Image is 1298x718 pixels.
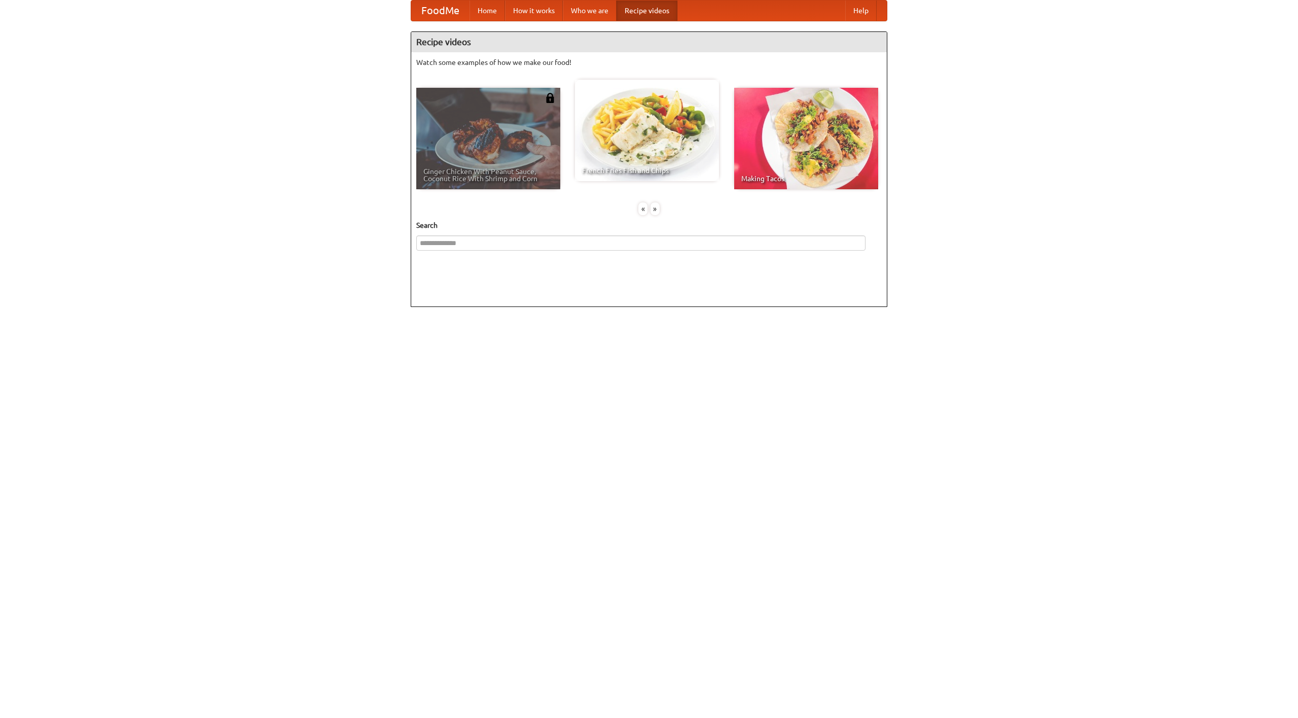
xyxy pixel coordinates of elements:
a: French Fries Fish and Chips [575,80,719,181]
span: French Fries Fish and Chips [582,167,712,174]
a: Home [470,1,505,21]
a: FoodMe [411,1,470,21]
div: « [638,202,647,215]
p: Watch some examples of how we make our food! [416,57,882,67]
a: How it works [505,1,563,21]
h4: Recipe videos [411,32,887,52]
a: Recipe videos [617,1,677,21]
img: 483408.png [545,93,555,103]
div: » [651,202,660,215]
span: Making Tacos [741,175,871,182]
a: Who we are [563,1,617,21]
a: Making Tacos [734,88,878,189]
h5: Search [416,220,882,230]
a: Help [845,1,877,21]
